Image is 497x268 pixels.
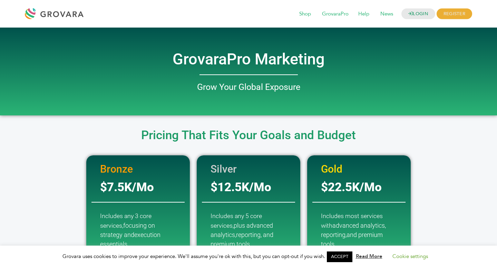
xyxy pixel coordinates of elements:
[317,8,353,21] span: GrovaraPro
[211,222,273,239] span: plus advanced analytics,r
[356,253,382,260] a: Read More
[211,231,273,248] span: eporting, and premium tools.
[376,10,398,18] a: News
[376,8,398,21] span: News
[321,213,383,229] span: Includes most services with
[317,10,353,18] a: GrovaraPro
[294,8,316,21] span: Shop
[52,129,445,141] h2: Pricing That Fits Your Goals and Budget
[392,253,428,260] a: Cookie settings
[100,164,186,174] h2: Bronze
[62,253,435,260] span: Grovara uses cookies to improve your experience. We'll assume you're ok with this, but you can op...
[401,9,435,19] a: LOGIN
[100,213,152,229] span: Includes any 3 core services,
[321,231,383,248] span: and premium tools.
[100,222,155,239] span: focusing on strategy and
[100,181,186,193] h2: $7.5K/Mo
[211,181,297,193] h2: $12.5K/Mo
[321,222,386,239] span: advanced analytics, reporting,
[321,181,407,193] h2: $22.5K/Mo
[327,251,352,262] a: ACCEPT
[211,213,262,229] span: Includes any 5 core services,
[353,10,374,18] a: Help
[211,164,297,174] h2: Silver
[321,164,407,174] h2: Gold
[197,82,300,92] span: Grow Your Global Exposure
[52,52,445,67] h2: GrovaraPro Marketing
[437,9,472,19] span: REGISTER
[353,8,374,21] span: Help
[294,10,316,18] a: Shop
